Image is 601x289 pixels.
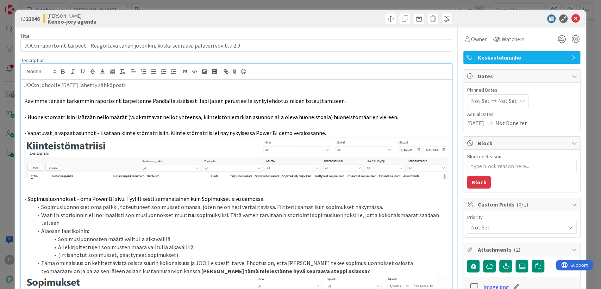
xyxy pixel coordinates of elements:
span: ID [20,14,40,23]
span: Support [15,1,32,10]
span: Tämä ominaisuus on kehitettävistä osista suurin kokonaisuus ja JOO:lle spesifi tarve. Ehdotus on,... [41,259,414,275]
span: Not Set [498,97,517,105]
button: Block [467,176,491,189]
span: [PERSON_NAME] [48,13,96,19]
span: Sopimusluonnokset oma palkki, toteutuneet sopimukset omansa, joten ne on heti vertailtavissa. Fil... [41,203,383,210]
span: Vaatii historioinnin eli normaalisti sopimusluonnokset muuttuu sopimuksiksi. Tätä varten tarvitaa... [41,211,440,227]
p: JOO:n johdolle [DATE] lähetty sähköposti: [24,81,449,89]
span: Actual Dates [467,111,577,118]
span: Not Done Yet [495,119,527,127]
span: Allekirjoitettujen sopimusten määrä valitulla aikavälillä [58,244,194,251]
span: Keskustelunaihe [477,53,568,62]
label: Title [20,33,30,39]
span: Owner [471,35,487,43]
span: - Sopimusluonnokset - oma Power BI sivu. Tyylillisesti samanalainen kuin Sopimukset sivu demossa. [24,195,264,202]
span: Sopimusluonnosten määrä valitulla aikavälillä [58,235,170,242]
span: Custom Fields [477,200,568,209]
span: - Huoneistomatriisin lisätään neliömäärät (vuokrattavat neliöt yhteensä, kiinteistöhierarkian asu... [24,113,398,121]
strong: [PERSON_NAME] tämä mielestänne hyvä seuraava steppi asiassa? [201,268,370,275]
span: (Irtisanotut sopimukset, päättyneet sopimukset) [58,251,178,258]
span: [DATE] [467,119,484,127]
img: image.png [24,137,449,179]
b: 22946 [26,15,40,22]
span: ( 0/1 ) [516,201,528,208]
span: - Vapatuvat ja vapaat asunnot - lisätään kiinteistömatriisiin. Kiinteistömatriisi ei näy nykyises... [24,129,326,136]
span: ( 2 ) [513,246,520,253]
span: Watchers [501,35,524,43]
label: Blocked Reason [467,153,501,160]
input: type card name here... [20,39,452,52]
span: Planned Dates [467,86,577,94]
span: Kävimme tänään tarkemmin raportointitarpeitanne Pandialla sisäisesti läpi ja sen perusteella synt... [24,97,346,104]
span: Attachments [477,245,568,254]
span: Block [477,139,568,147]
span: Description [20,57,45,63]
span: Not Set [471,222,561,232]
div: Priority [467,215,577,220]
b: Kenno-jory agenda [48,19,96,24]
span: Not Set [471,97,489,105]
span: Dates [477,72,568,80]
span: Alaosan laatikoihin: [41,227,89,234]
